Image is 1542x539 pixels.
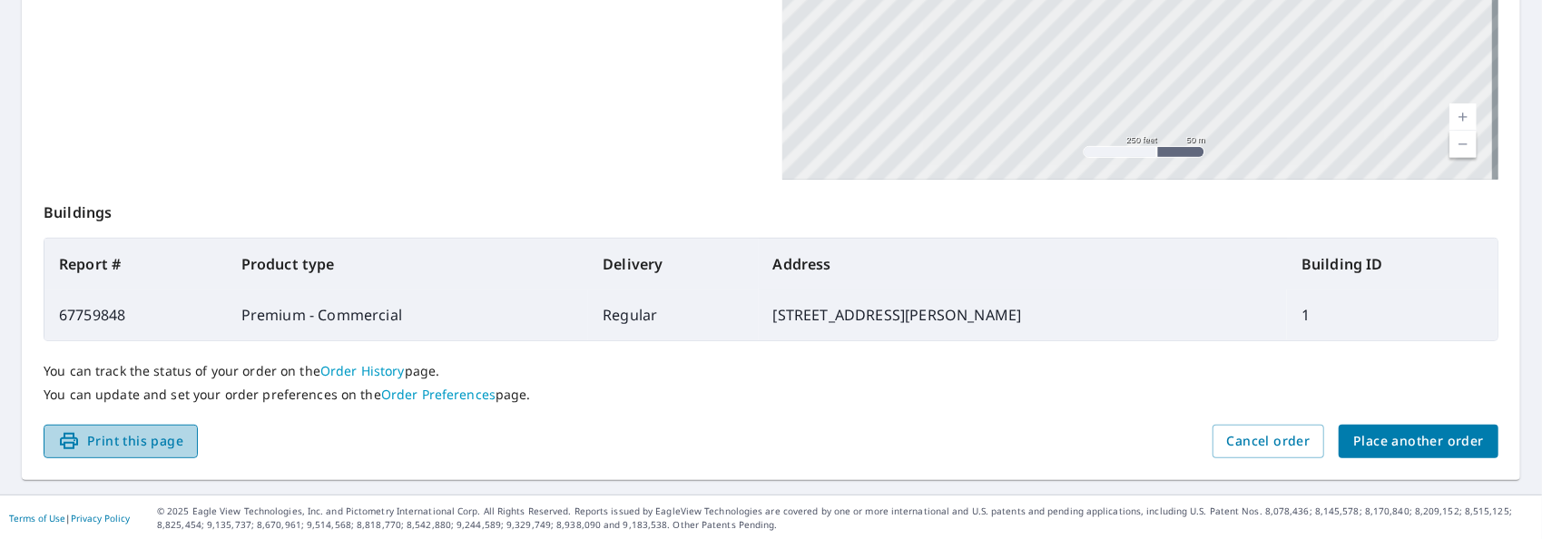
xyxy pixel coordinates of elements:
th: Address [759,239,1287,289]
p: © 2025 Eagle View Technologies, Inc. and Pictometry International Corp. All Rights Reserved. Repo... [157,505,1533,532]
p: You can update and set your order preferences on the page. [44,387,1498,403]
th: Product type [227,239,589,289]
p: Buildings [44,180,1498,238]
span: Print this page [58,430,183,453]
p: | [9,513,130,524]
th: Report # [44,239,227,289]
td: 1 [1287,289,1498,340]
a: Order Preferences [381,386,496,403]
a: Current Level 17, Zoom In [1449,103,1477,131]
a: Order History [320,362,405,379]
a: Privacy Policy [71,512,130,524]
button: Print this page [44,425,198,458]
td: 67759848 [44,289,227,340]
button: Place another order [1339,425,1498,458]
td: Premium - Commercial [227,289,589,340]
td: [STREET_ADDRESS][PERSON_NAME] [759,289,1287,340]
th: Building ID [1287,239,1498,289]
th: Delivery [588,239,758,289]
p: You can track the status of your order on the page. [44,363,1498,379]
button: Cancel order [1213,425,1325,458]
a: Terms of Use [9,512,65,524]
td: Regular [588,289,758,340]
span: Place another order [1353,430,1484,453]
span: Cancel order [1227,430,1311,453]
a: Current Level 17, Zoom Out [1449,131,1477,158]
